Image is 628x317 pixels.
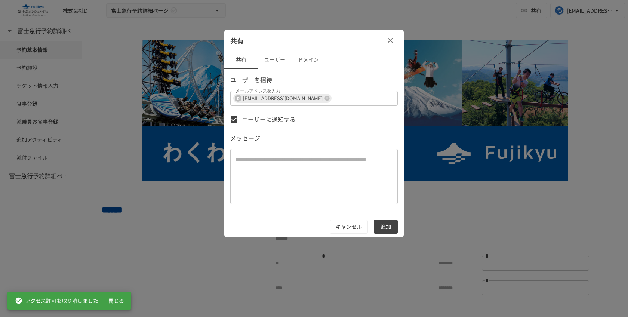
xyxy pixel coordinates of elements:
button: ユーザー [258,51,292,69]
button: 閉じる [104,294,128,308]
div: D[EMAIL_ADDRESS][DOMAIN_NAME] [233,94,332,103]
span: ユーザーに通知する [242,115,296,124]
button: 共有 [224,51,258,69]
button: 追加 [374,220,398,234]
label: メールアドレスを入力 [235,87,280,94]
p: ユーザーを招待 [230,75,398,85]
div: 共有 [224,30,404,51]
p: メッセージ [230,133,398,143]
button: キャンセル [330,220,368,234]
div: アクセス許可を取り消しました [15,294,98,307]
div: D [235,95,241,102]
button: ドメイン [292,51,325,69]
span: [EMAIL_ADDRESS][DOMAIN_NAME] [240,94,326,102]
